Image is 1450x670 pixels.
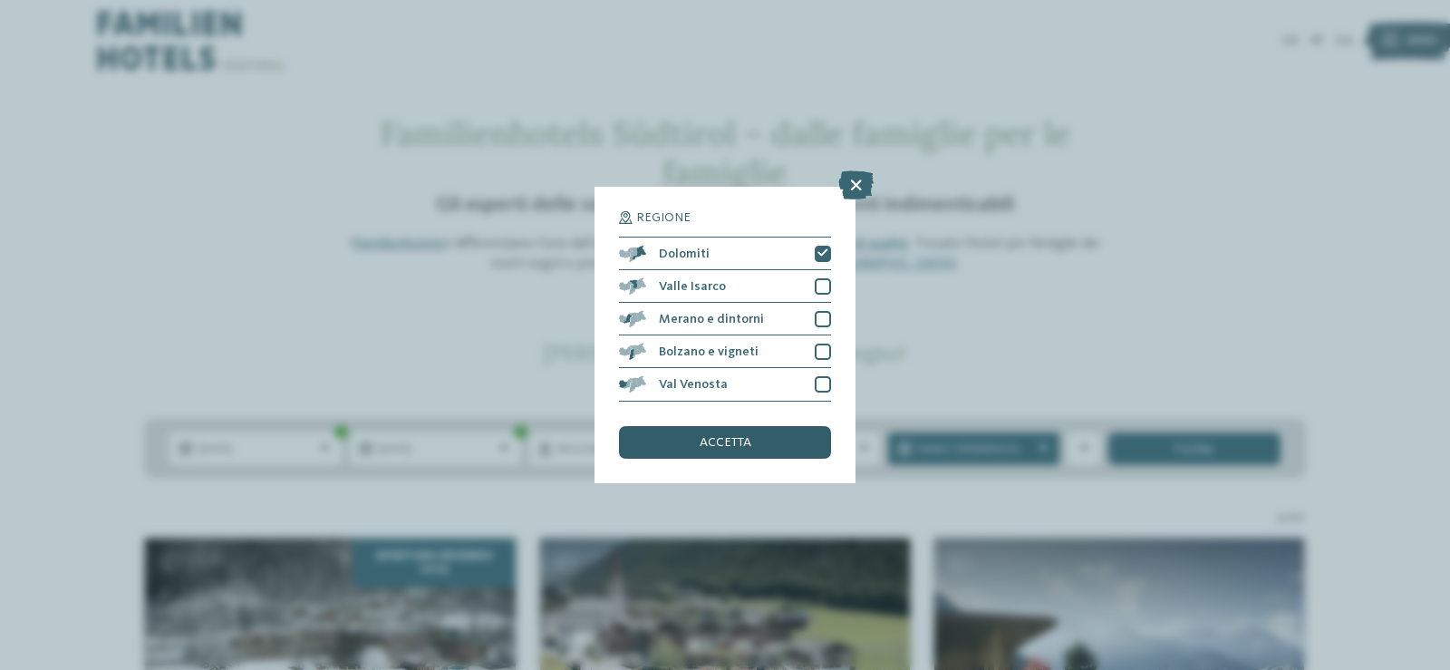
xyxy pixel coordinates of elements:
span: Val Venosta [659,378,728,391]
span: Regione [636,211,691,224]
span: Bolzano e vigneti [659,345,759,358]
span: Valle Isarco [659,280,726,293]
span: accetta [700,436,751,449]
span: Merano e dintorni [659,313,764,325]
span: Dolomiti [659,248,710,260]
